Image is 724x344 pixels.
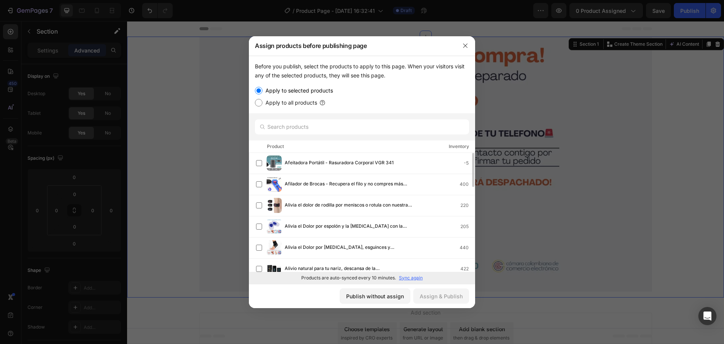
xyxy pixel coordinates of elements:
[346,292,404,300] div: Publish without assign
[399,275,423,281] p: Sync again
[217,304,263,312] div: Choose templates
[267,177,282,192] img: product-img
[267,261,282,276] img: product-img
[285,201,416,210] span: Alivia el dolor de rodilla por meniscos o rotula con nuestra Rodillera de Soporte con Tecnología ...
[460,180,475,188] div: 400
[460,265,475,273] div: 422
[267,240,282,255] img: product-img
[301,275,396,281] p: Products are auto-synced every 10 minutes.
[276,304,316,312] div: Generate layout
[540,19,574,28] button: AI Content
[267,219,282,234] img: product-img
[332,304,378,312] div: Add blank section
[460,244,475,251] div: 440
[281,287,316,295] span: Add section
[285,159,394,167] span: Afeitadora Portátil - Rasuradora Corporal VGR 341
[262,86,333,95] label: Apply to selected products
[487,20,535,26] p: Create Theme Section
[285,265,416,273] span: Alivio natural para tu nariz, descansa de la [MEDICAL_DATA], alergias y sinusitis de forma segura...
[285,222,416,231] span: Alivia el Dolor por espolón y la [MEDICAL_DATA] con la Talonera Ortopédica en Gel
[267,143,284,150] div: Product
[249,56,475,284] div: />
[285,244,416,252] span: Alivia el Dolor por [MEDICAL_DATA], esguinces y [MEDICAL_DATA] con la [MEDICAL_DATA] Ortopédica d...
[267,198,282,213] img: product-img
[420,292,463,300] div: Assign & Publish
[698,307,716,325] div: Open Intercom Messenger
[451,20,473,26] div: Section 1
[340,288,410,304] button: Publish without assign
[249,36,456,56] div: Assign products before publishing page
[255,62,469,80] div: Before you publish, select the products to apply to this page. When your visitors visit any of th...
[72,15,525,270] img: 1_4.avif
[413,288,469,304] button: Assign & Publish
[267,156,282,171] img: product-img
[460,223,475,230] div: 205
[262,98,317,107] label: Apply to all products
[464,159,475,167] div: -5
[255,119,469,134] input: Search products
[460,202,475,209] div: 220
[449,143,469,150] div: Inventory
[285,180,416,188] span: Afilador de Brocas - Recupera el filo y no compres más brocas.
